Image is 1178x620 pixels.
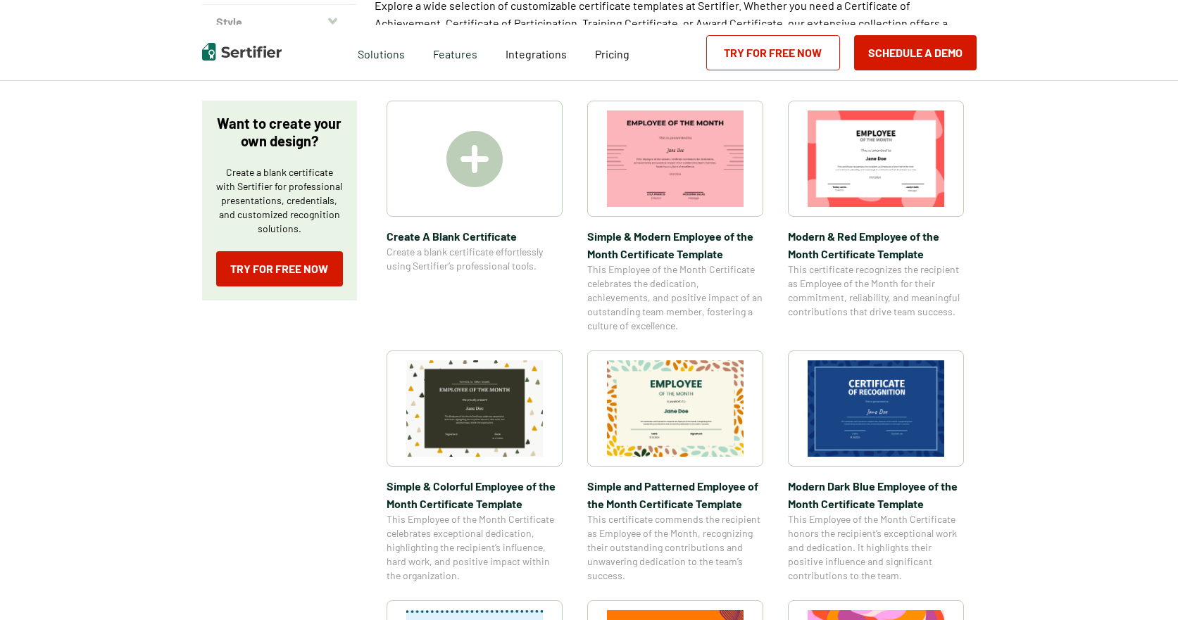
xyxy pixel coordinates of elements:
img: Simple and Patterned Employee of the Month Certificate Template [607,360,744,457]
a: Pricing [595,44,629,61]
button: Style [202,5,357,39]
span: This Employee of the Month Certificate celebrates exceptional dedication, highlighting the recipi... [387,512,563,583]
img: Create A Blank Certificate [446,131,503,187]
span: Simple and Patterned Employee of the Month Certificate Template [587,477,763,512]
p: Create a blank certificate with Sertifier for professional presentations, credentials, and custom... [216,165,343,236]
a: Try for Free Now [216,251,343,286]
img: Modern & Red Employee of the Month Certificate Template [808,110,944,207]
a: Simple & Modern Employee of the Month Certificate TemplateSimple & Modern Employee of the Month C... [587,101,763,333]
span: This Employee of the Month Certificate honors the recipient’s exceptional work and dedication. It... [788,512,964,583]
a: Simple and Patterned Employee of the Month Certificate TemplateSimple and Patterned Employee of t... [587,350,763,583]
span: This Employee of the Month Certificate celebrates the dedication, achievements, and positive impa... [587,262,763,333]
a: Modern Dark Blue Employee of the Month Certificate TemplateModern Dark Blue Employee of the Month... [788,350,964,583]
span: Pricing [595,47,629,61]
span: This certificate commends the recipient as Employee of the Month, recognizing their outstanding c... [587,512,763,583]
img: Modern Dark Blue Employee of the Month Certificate Template [808,360,944,457]
a: Modern & Red Employee of the Month Certificate TemplateModern & Red Employee of the Month Certifi... [788,101,964,333]
a: Integrations [506,44,567,61]
img: Simple & Modern Employee of the Month Certificate Template [607,110,744,207]
span: Simple & Colorful Employee of the Month Certificate Template [387,477,563,512]
a: Try for Free Now [706,35,840,70]
a: Simple & Colorful Employee of the Month Certificate TemplateSimple & Colorful Employee of the Mon... [387,350,563,583]
span: This certificate recognizes the recipient as Employee of the Month for their commitment, reliabil... [788,262,964,319]
span: Create A Blank Certificate [387,227,563,245]
span: Create a blank certificate effortlessly using Sertifier’s professional tools. [387,245,563,273]
span: Solutions [358,44,405,61]
span: Integrations [506,47,567,61]
p: Want to create your own design? [216,115,343,150]
img: Simple & Colorful Employee of the Month Certificate Template [406,360,543,457]
span: Features [433,44,477,61]
img: Sertifier | Digital Credentialing Platform [202,43,282,61]
span: Simple & Modern Employee of the Month Certificate Template [587,227,763,262]
span: Modern Dark Blue Employee of the Month Certificate Template [788,477,964,512]
span: Modern & Red Employee of the Month Certificate Template [788,227,964,262]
